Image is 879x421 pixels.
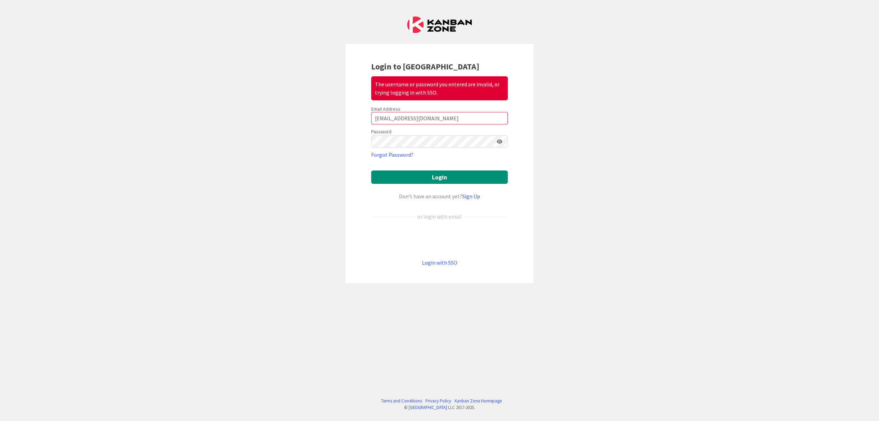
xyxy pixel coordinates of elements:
a: Kanban Zone Homepage [455,398,502,404]
a: Forgot Password? [371,151,413,159]
div: The username or password you entered are invalid, or trying logging in with SSO. [371,76,508,100]
a: Terms and Conditions [381,398,422,404]
div: or login with email [415,212,464,221]
label: Email Address [371,106,400,112]
a: Privacy Policy [425,398,451,404]
label: Password [371,128,391,135]
div: © LLC 2017- 2025 . [378,404,502,411]
div: Don’t have an account yet? [371,192,508,200]
a: [GEOGRAPHIC_DATA] [409,405,447,410]
button: Login [371,170,508,184]
iframe: Sign in with Google Button [368,232,511,247]
img: Kanban Zone [407,16,472,33]
b: Login to [GEOGRAPHIC_DATA] [371,61,479,72]
a: Sign Up [462,193,480,200]
a: Login with SSO [422,259,457,266]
